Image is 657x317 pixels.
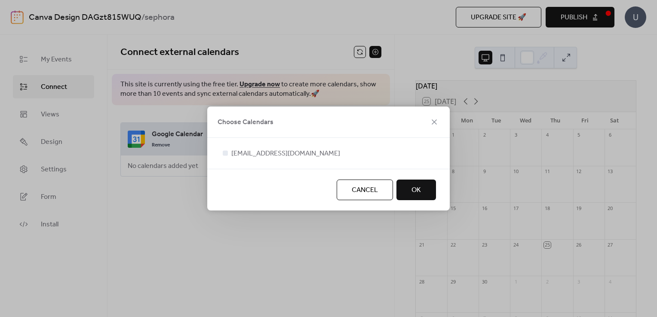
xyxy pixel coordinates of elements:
button: OK [396,180,436,200]
span: Cancel [352,185,378,195]
button: Cancel [337,180,393,200]
span: OK [411,185,421,195]
span: Choose Calendars [218,117,273,128]
span: [EMAIL_ADDRESS][DOMAIN_NAME] [231,149,340,159]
